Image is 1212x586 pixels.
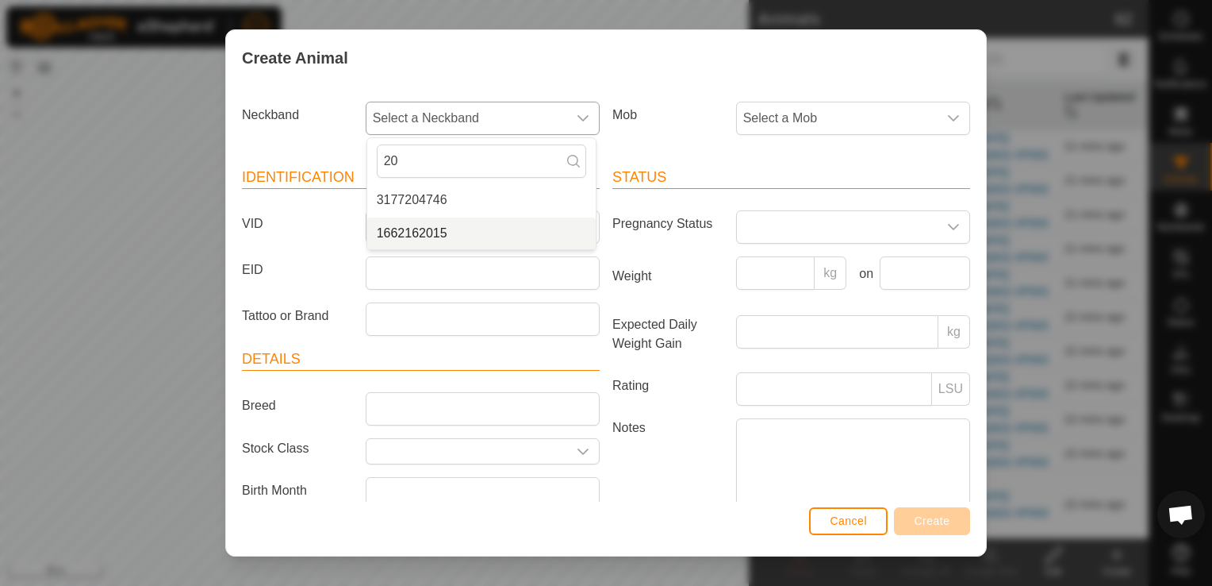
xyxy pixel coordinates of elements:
[1157,491,1205,538] a: Open chat
[612,167,970,189] header: Status
[938,315,970,349] p-inputgroup-addon: kg
[815,256,846,290] p-inputgroup-addon: kg
[236,210,359,237] label: VID
[236,102,359,129] label: Neckband
[606,372,730,399] label: Rating
[938,102,969,134] div: dropdown trigger
[367,184,596,216] li: 3177204746
[236,392,359,419] label: Breed
[894,507,970,535] button: Create
[236,438,359,458] label: Stock Class
[567,439,599,464] div: dropdown trigger
[737,102,938,134] span: Select a Mob
[236,256,359,283] label: EID
[377,191,447,210] span: 3177204746
[242,349,600,371] header: Details
[236,477,359,504] label: Birth Month
[367,218,596,249] li: 1662162015
[830,515,867,527] span: Cancel
[809,507,888,535] button: Cancel
[606,315,730,353] label: Expected Daily Weight Gain
[606,210,730,237] label: Pregnancy Status
[236,303,359,330] label: Tattoo or Brand
[606,102,730,129] label: Mob
[606,418,730,508] label: Notes
[915,515,950,527] span: Create
[567,102,599,134] div: dropdown trigger
[366,102,567,134] span: Select a Neckband
[606,256,730,296] label: Weight
[242,46,348,70] span: Create Animal
[938,211,969,243] div: dropdown trigger
[377,224,447,243] span: 1662162015
[367,184,596,249] ul: Option List
[242,167,600,189] header: Identification
[932,372,970,406] p-inputgroup-addon: LSU
[853,264,873,283] label: on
